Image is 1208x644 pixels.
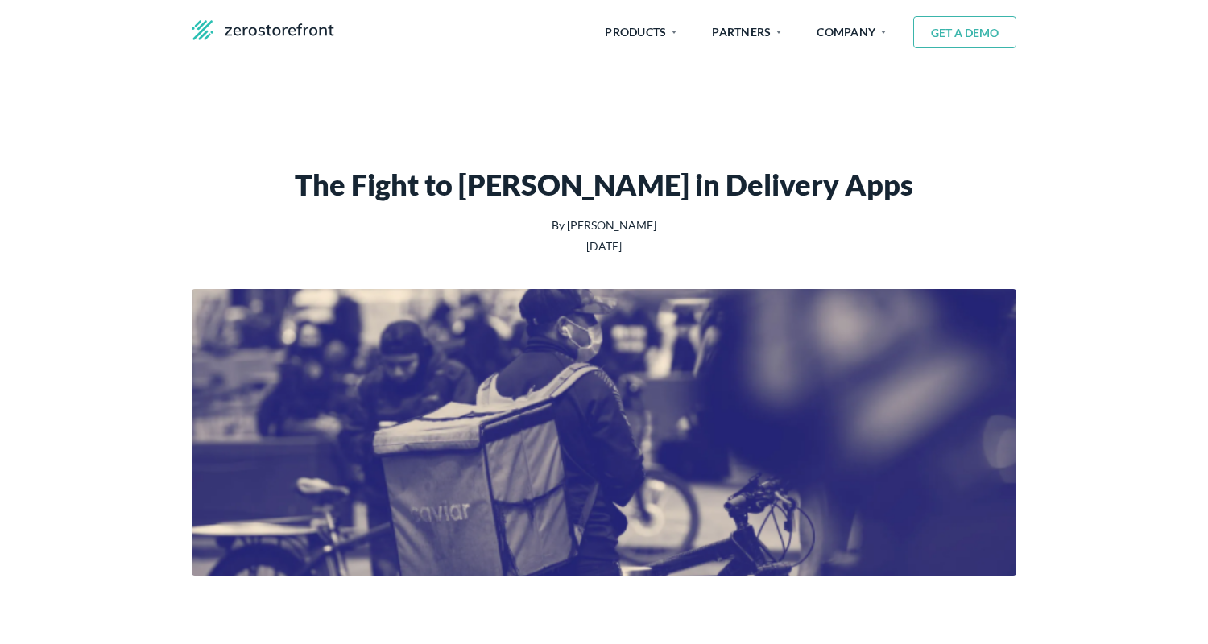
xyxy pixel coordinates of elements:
div: By [PERSON_NAME] [DATE] [192,215,1016,257]
span: GET A DEMO [922,26,1007,39]
span: PARTNERS [712,16,781,48]
img: zsf-logo [192,19,334,41]
button: GET A DEMO [913,16,1016,48]
span: PRODUCTS [605,16,676,48]
div: The Fight to [PERSON_NAME] in Delivery Apps [192,167,1016,202]
span: COMPANY [817,16,886,48]
img: The Fight to Rein in Delivery Apps [192,289,1016,576]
